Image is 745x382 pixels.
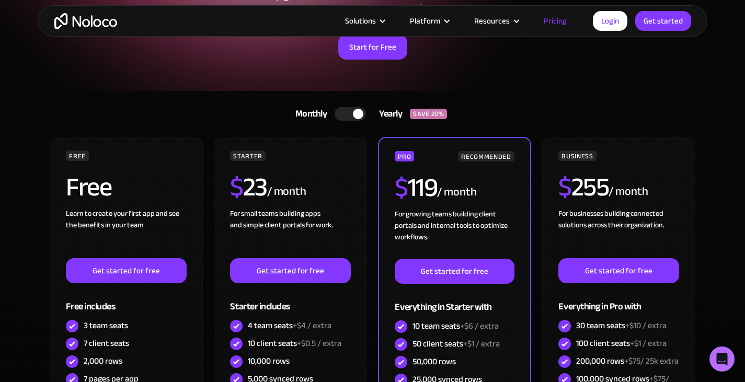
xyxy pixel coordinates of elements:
[558,151,596,161] div: BUSINESS
[625,318,667,333] span: +$10 / extra
[66,174,111,200] h2: Free
[410,109,447,119] div: SAVE 20%
[635,11,691,31] a: Get started
[461,14,531,28] div: Resources
[412,338,500,350] div: 50 client seats
[66,208,186,258] div: Learn to create your first app and see the benefits in your team ‍
[558,174,609,200] h2: 255
[395,151,414,161] div: PRO
[297,335,341,351] span: +$0.5 / extra
[366,106,410,122] div: Yearly
[66,258,186,283] a: Get started for free
[395,284,514,318] div: Everything in Starter with
[624,353,679,369] span: +$75/ 25k extra
[230,174,267,200] h2: 23
[293,318,331,333] span: +$4 / extra
[458,151,514,161] div: RECOMMENDED
[397,14,461,28] div: Platform
[558,258,679,283] a: Get started for free
[609,183,648,200] div: / month
[332,14,397,28] div: Solutions
[576,320,667,331] div: 30 team seats
[576,355,679,367] div: 200,000 rows
[84,320,128,331] div: 3 team seats
[709,346,735,372] div: Open Intercom Messenger
[230,283,350,317] div: Starter includes
[630,335,667,351] span: +$1 / extra
[230,258,350,283] a: Get started for free
[395,163,408,212] span: $
[248,320,331,331] div: 4 team seats
[267,183,306,200] div: / month
[412,356,456,367] div: 50,000 rows
[558,163,571,212] span: $
[558,208,679,258] div: For businesses building connected solutions across their organization. ‍
[230,163,243,212] span: $
[54,13,117,29] a: home
[282,106,335,122] div: Monthly
[410,14,440,28] div: Platform
[248,338,341,349] div: 10 client seats
[463,336,500,352] span: +$1 / extra
[248,355,290,367] div: 10,000 rows
[460,318,499,334] span: +$6 / extra
[531,14,580,28] a: Pricing
[84,338,129,349] div: 7 client seats
[437,184,476,201] div: / month
[230,208,350,258] div: For small teams building apps and simple client portals for work. ‍
[338,34,407,60] a: Start for Free
[395,259,514,284] a: Get started for free
[345,14,376,28] div: Solutions
[66,151,89,161] div: FREE
[84,355,122,367] div: 2,000 rows
[558,283,679,317] div: Everything in Pro with
[230,151,265,161] div: STARTER
[66,283,186,317] div: Free includes
[412,320,499,332] div: 10 team seats
[474,14,510,28] div: Resources
[593,11,627,31] a: Login
[395,175,437,201] h2: 119
[395,209,514,259] div: For growing teams building client portals and internal tools to optimize workflows.
[576,338,667,349] div: 100 client seats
